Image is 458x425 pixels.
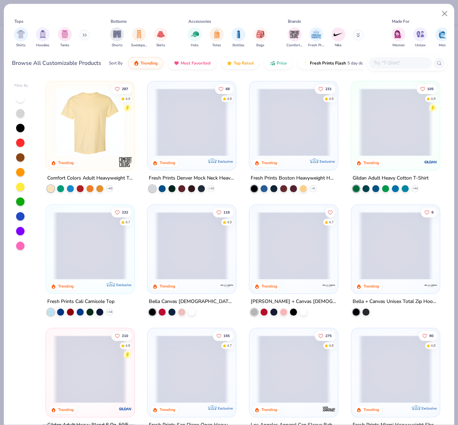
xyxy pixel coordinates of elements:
button: Like [315,84,335,94]
button: filter button [36,27,50,48]
img: most_fav.gif [174,60,179,66]
span: Fresh Prints Flash [310,60,346,66]
button: filter button [331,27,345,48]
span: Shorts [112,43,123,48]
img: Unisex Image [416,30,424,38]
div: 4.8 [329,343,334,348]
div: filter for Tanks [58,27,72,48]
img: TopRated.gif [227,60,232,66]
div: Bella + Canvas Unisex Total Zip Hoodie [353,297,438,306]
img: Bags Image [256,30,264,38]
span: Unisex [415,43,425,48]
div: filter for Unisex [413,27,427,48]
img: Men Image [438,30,446,38]
div: filter for Skirts [154,27,168,48]
div: Bottoms [111,18,127,25]
img: Bella + Canvas logo [220,278,234,292]
div: 4.8 [431,96,436,101]
span: + 44 [412,187,417,191]
img: Hoodies Image [39,30,47,38]
span: Price [277,60,287,66]
div: filter for Men [435,27,449,48]
span: 8 [431,210,433,214]
div: filter for Shorts [110,27,124,48]
div: Filter By [14,83,28,88]
span: Sweatpants [131,43,147,48]
button: Like [213,207,234,217]
span: Bags [256,43,264,48]
div: filter for Comfort Colors [286,27,303,48]
span: + 9 [311,187,315,191]
div: Comfort Colors Adult Heavyweight T-Shirt [47,174,133,183]
span: 275 [325,334,332,337]
img: Gildan logo [118,402,132,416]
div: Fresh Prints Cali Camisole Top [47,297,114,306]
span: 68 [226,87,230,90]
button: Like [213,331,234,340]
div: 4.7 [329,220,334,225]
button: Like [111,84,132,94]
span: Exclusive [116,282,131,287]
button: Like [417,84,437,94]
span: 287 [122,87,128,90]
button: filter button [210,27,224,48]
div: 4.8 [227,96,232,101]
div: Accessories [188,18,211,25]
span: Exclusive [218,159,233,164]
img: Fresh Prints Image [311,29,321,40]
span: Exclusive [320,159,335,164]
img: Skirts Image [157,30,165,38]
div: Bella Canvas [DEMOGRAPHIC_DATA]' Micro Ribbed Scoop Tank [149,297,235,306]
span: + 10 [209,187,214,191]
div: Made For [392,18,409,25]
div: 4.9 [227,220,232,225]
span: Bottles [233,43,244,48]
div: filter for Women [391,27,405,48]
span: Hats [191,43,199,48]
div: Fresh Prints Boston Heavyweight Hoodie [251,174,336,183]
div: filter for Hats [188,27,202,48]
button: Like [315,331,335,340]
span: 231 [325,87,332,90]
span: Exclusive [422,406,437,410]
div: filter for Bags [254,27,268,48]
button: Most Favorited [168,57,216,69]
span: Tanks [60,43,69,48]
img: Bella + Canvas logo [322,278,336,292]
button: filter button [254,27,268,48]
img: Comfort Colors Image [289,29,300,40]
button: Top Rated [221,57,259,69]
img: Totes Image [213,30,221,38]
button: Close [438,7,451,20]
span: + 16 [107,310,112,314]
img: Nike Image [333,29,343,40]
img: Tanks Image [61,30,69,38]
button: filter button [435,27,449,48]
img: Shorts Image [113,30,121,38]
button: filter button [14,27,28,48]
button: Like [111,207,132,217]
span: Shirts [16,43,26,48]
div: [PERSON_NAME] + Canvas [DEMOGRAPHIC_DATA]' Micro Ribbed Baby Tee [251,297,336,306]
div: 4.8 [125,343,130,348]
button: Price [264,57,292,69]
div: filter for Fresh Prints [308,27,324,48]
div: filter for Totes [210,27,224,48]
button: filter button [231,27,245,48]
span: Hoodies [36,43,49,48]
span: Exclusive [218,406,233,410]
img: Sweatpants Image [135,30,143,38]
button: Like [325,207,335,217]
div: Brands [288,18,301,25]
span: 155 [224,334,230,337]
button: filter button [188,27,202,48]
span: Nike [335,43,341,48]
div: 4.9 [125,96,130,101]
span: 80 [429,334,433,337]
button: filter button [131,27,147,48]
div: Browse All Customizable Products [12,59,101,67]
button: Like [111,331,132,340]
button: filter button [154,27,168,48]
span: Trending [140,60,158,66]
img: Gildan logo [424,155,438,169]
